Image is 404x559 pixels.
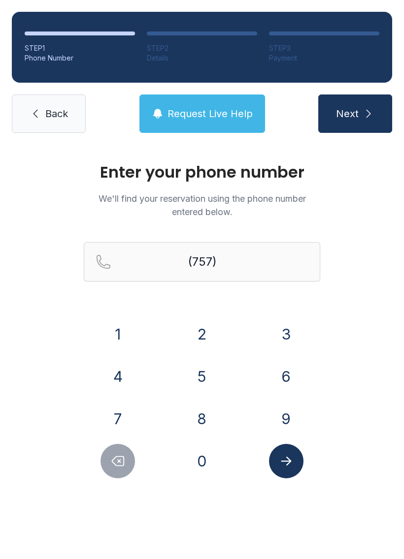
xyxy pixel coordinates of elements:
div: Details [147,53,257,63]
div: Phone Number [25,53,135,63]
p: We'll find your reservation using the phone number entered below. [84,192,320,218]
span: Request Live Help [168,107,253,121]
div: Payment [269,53,379,63]
button: 9 [269,402,303,436]
h1: Enter your phone number [84,164,320,180]
button: 8 [185,402,219,436]
button: 4 [101,359,135,394]
button: 2 [185,317,219,351]
button: 7 [101,402,135,436]
button: Submit lookup form [269,444,303,478]
button: 6 [269,359,303,394]
button: 0 [185,444,219,478]
span: Next [336,107,359,121]
button: 5 [185,359,219,394]
button: 1 [101,317,135,351]
div: STEP 3 [269,43,379,53]
span: Back [45,107,68,121]
button: 3 [269,317,303,351]
div: STEP 1 [25,43,135,53]
input: Reservation phone number [84,242,320,281]
div: STEP 2 [147,43,257,53]
button: Delete number [101,444,135,478]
